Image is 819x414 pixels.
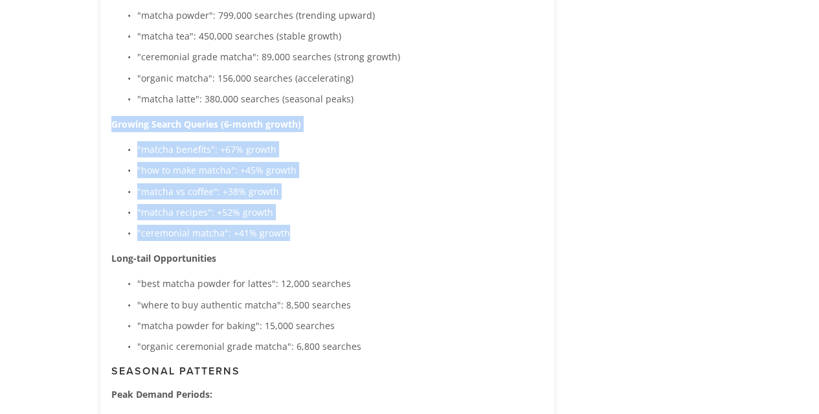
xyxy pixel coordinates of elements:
[111,388,212,400] strong: Peak Demand Periods:
[137,204,543,220] p: "matcha recipes": +52% growth
[137,297,543,313] p: "where to buy authentic matcha": 8,500 searches
[137,7,543,23] p: "matcha powder": 799,000 searches (trending upward)
[111,365,543,377] h3: Seasonal Patterns
[111,252,216,264] strong: Long-tail Opportunities
[137,28,543,44] p: "matcha tea": 450,000 searches (stable growth)
[137,70,543,86] p: "organic matcha": 156,000 searches (accelerating)
[137,317,543,334] p: "matcha powder for baking": 15,000 searches
[137,91,543,107] p: "matcha latte": 380,000 searches (seasonal peaks)
[111,118,301,130] strong: Growing Search Queries (6-month growth)
[137,162,543,178] p: "how to make matcha": +45% growth
[137,275,543,292] p: "best matcha powder for lattes": 12,000 searches
[137,225,543,241] p: "ceremonial matcha": +41% growth
[137,338,543,354] p: "organic ceremonial grade matcha": 6,800 searches
[137,183,543,200] p: "matcha vs coffee": +38% growth
[137,49,543,65] p: "ceremonial grade matcha": 89,000 searches (strong growth)
[137,141,543,157] p: "matcha benefits": +67% growth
